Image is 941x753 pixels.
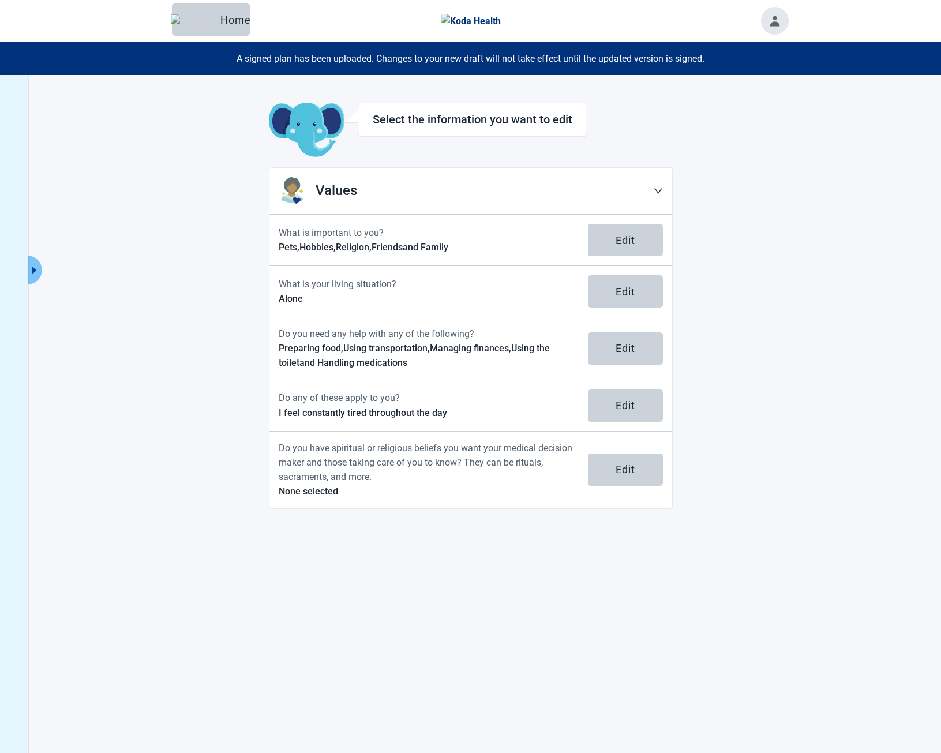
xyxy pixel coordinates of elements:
p: Pets, Hobbies, Religion, Friends and Family [279,240,574,254]
p: Preparing food, Using transportation, Managing finances, Using the toilet and Handling medications [279,341,574,370]
p: Alone [279,291,574,306]
div: Values [269,168,672,215]
button: ElephantHome [172,3,250,36]
label: Do you need any help with any of the following? [279,328,474,339]
div: Edit [616,400,635,411]
div: Edit [616,464,635,475]
button: Expand menu [28,256,42,284]
div: Home [181,14,241,25]
button: Toggle account menu [761,7,789,35]
label: Do any of these apply to you? [279,392,400,403]
span: down [654,186,663,196]
img: Elephant [171,14,216,25]
button: Edit [object Object] [588,332,663,365]
p: Do you have spiritual or religious beliefs you want your medical decision maker and those taking ... [279,441,574,484]
div: Edit [616,286,635,297]
p: What is important to you? [279,226,574,240]
div: Edit [616,234,635,246]
button: Edit What is your living situation? [588,275,663,308]
button: Edit [object Object] [588,389,663,422]
div: Edit [616,343,635,354]
img: Koda Health [441,14,501,28]
button: Edit What is important to you? [588,224,663,256]
button: Edit Do you have spiritual or religious beliefs you want your medical decision maker and those ta... [588,454,663,486]
p: I feel constantly tired throughout the day [279,406,574,420]
span: caret-right [29,265,40,276]
p: None selected [279,484,574,499]
img: Koda Elephant [269,103,344,158]
h1: Select the information you want to edit [373,113,572,126]
p: What is your living situation? [279,277,574,291]
main: Main content [153,103,788,509]
h2: Values [316,180,654,202]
